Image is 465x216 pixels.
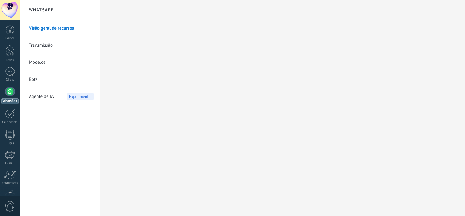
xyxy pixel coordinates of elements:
li: Agente de IA [20,88,100,105]
a: Transmissão [29,37,94,54]
div: E-mail [1,161,19,165]
li: Modelos [20,54,100,71]
a: Modelos [29,54,94,71]
div: Estatísticas [1,181,19,185]
a: Visão geral de recursos [29,20,94,37]
a: Bots [29,71,94,88]
li: Bots [20,71,100,88]
div: WhatsApp [1,98,19,104]
span: Agente de IA [29,88,54,105]
div: Chats [1,78,19,82]
li: Visão geral de recursos [20,20,100,37]
div: Painel [1,36,19,40]
a: Agente de IAExperimente! [29,88,94,105]
span: Experimente! [67,93,94,100]
div: Leads [1,58,19,62]
div: Calendário [1,120,19,124]
li: Transmissão [20,37,100,54]
div: Listas [1,142,19,146]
